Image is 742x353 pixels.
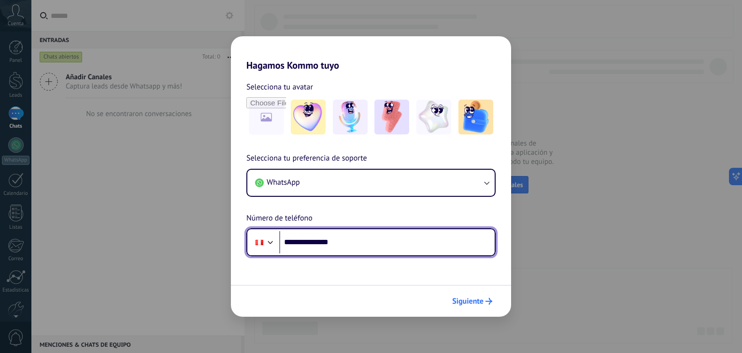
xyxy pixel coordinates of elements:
[333,100,368,134] img: -2.jpeg
[246,212,313,225] span: Número de teléfono
[448,293,497,309] button: Siguiente
[231,36,511,71] h2: Hagamos Kommo tuyo
[250,232,269,252] div: Peru: + 51
[246,152,367,165] span: Selecciona tu preferencia de soporte
[458,100,493,134] img: -5.jpeg
[291,100,326,134] img: -1.jpeg
[247,170,495,196] button: WhatsApp
[452,298,484,305] span: Siguiente
[416,100,451,134] img: -4.jpeg
[246,81,313,93] span: Selecciona tu avatar
[267,177,300,187] span: WhatsApp
[374,100,409,134] img: -3.jpeg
